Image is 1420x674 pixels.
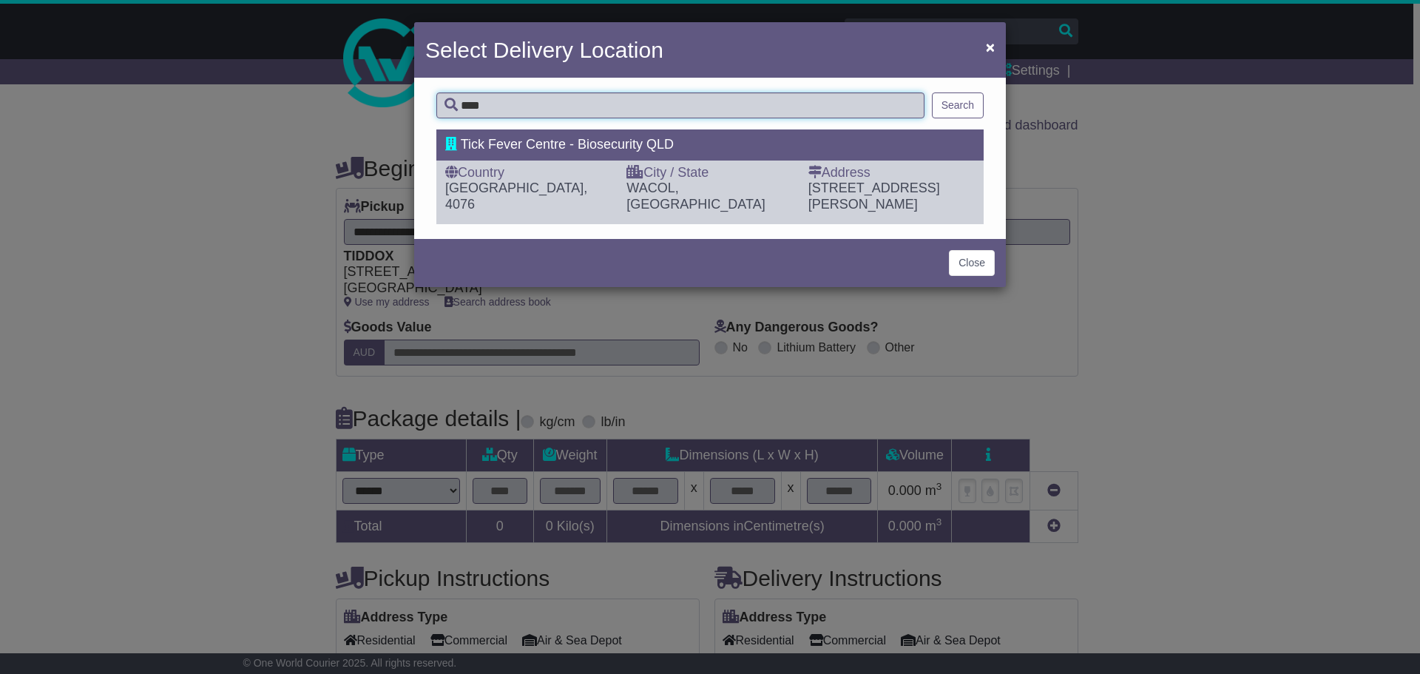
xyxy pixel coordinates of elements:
[445,181,587,212] span: [GEOGRAPHIC_DATA], 4076
[425,33,663,67] h4: Select Delivery Location
[445,165,612,181] div: Country
[978,32,1002,62] button: Close
[949,250,995,276] button: Close
[986,38,995,55] span: ×
[626,181,765,212] span: WACOL, [GEOGRAPHIC_DATA]
[808,181,940,212] span: [STREET_ADDRESS][PERSON_NAME]
[626,165,793,181] div: City / State
[932,92,984,118] button: Search
[461,137,674,152] span: Tick Fever Centre - Biosecurity QLD
[808,165,975,181] div: Address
